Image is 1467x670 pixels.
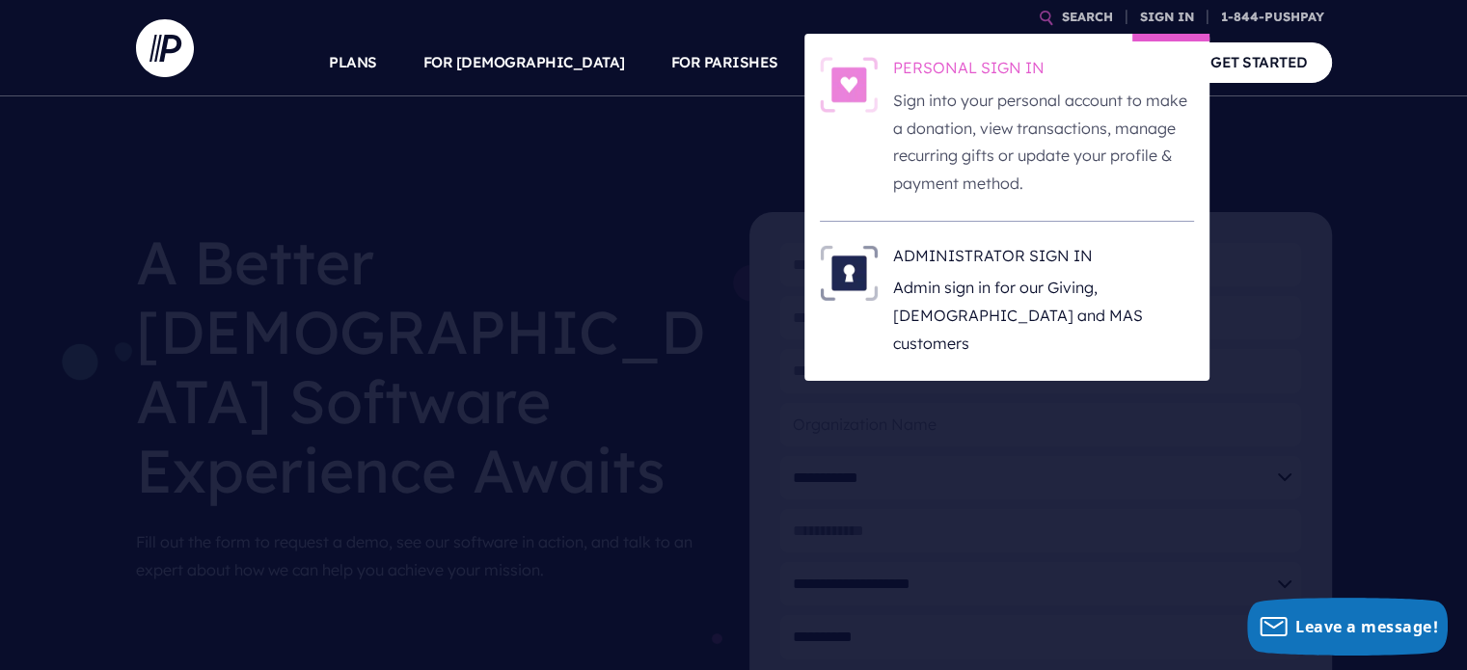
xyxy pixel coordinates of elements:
img: PERSONAL SIGN IN - Illustration [820,57,878,113]
h6: PERSONAL SIGN IN [893,57,1194,86]
a: EXPLORE [956,29,1023,96]
p: Sign into your personal account to make a donation, view transactions, manage recurring gifts or ... [893,87,1194,198]
a: PERSONAL SIGN IN - Illustration PERSONAL SIGN IN Sign into your personal account to make a donati... [820,57,1194,198]
a: GET STARTED [1186,42,1332,82]
h6: ADMINISTRATOR SIGN IN [893,245,1194,274]
a: FOR PARISHES [671,29,778,96]
a: FOR [DEMOGRAPHIC_DATA] [423,29,625,96]
a: COMPANY [1070,29,1141,96]
button: Leave a message! [1247,598,1448,656]
p: Admin sign in for our Giving, [DEMOGRAPHIC_DATA] and MAS customers [893,274,1194,357]
a: SOLUTIONS [825,29,910,96]
a: PLANS [329,29,377,96]
span: Leave a message! [1295,616,1438,637]
a: ADMINISTRATOR SIGN IN - Illustration ADMINISTRATOR SIGN IN Admin sign in for our Giving, [DEMOGRA... [820,245,1194,358]
img: ADMINISTRATOR SIGN IN - Illustration [820,245,878,301]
